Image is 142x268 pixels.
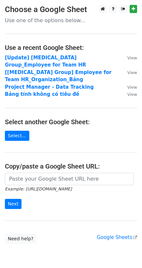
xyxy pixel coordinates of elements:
[5,173,134,185] input: Paste your Google Sheet URL here
[127,70,137,75] small: View
[5,162,137,170] h4: Copy/paste a Google Sheet URL:
[5,44,137,52] h4: Use a recent Google Sheet:
[5,234,36,244] a: Need help?
[97,234,137,240] a: Google Sheets
[127,92,137,97] small: View
[5,91,79,97] a: Bảng tính không có tiêu đề
[121,69,137,75] a: View
[5,17,137,24] p: Use one of the options below...
[121,55,137,61] a: View
[5,186,72,191] small: Example: [URL][DOMAIN_NAME]
[127,55,137,60] small: View
[121,84,137,90] a: View
[127,85,137,90] small: View
[5,84,94,90] a: Project Manager - Data Tracking
[5,55,86,68] a: [Update] [MEDICAL_DATA] Group_Employee for Team HR
[5,199,21,209] input: Next
[5,118,137,126] h4: Select another Google Sheet:
[5,131,29,141] a: Select...
[5,69,111,83] a: [[MEDICAL_DATA] Group] Employee for Team HR_Organization_Bảng
[5,5,137,14] h3: Choose a Google Sheet
[121,91,137,97] a: View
